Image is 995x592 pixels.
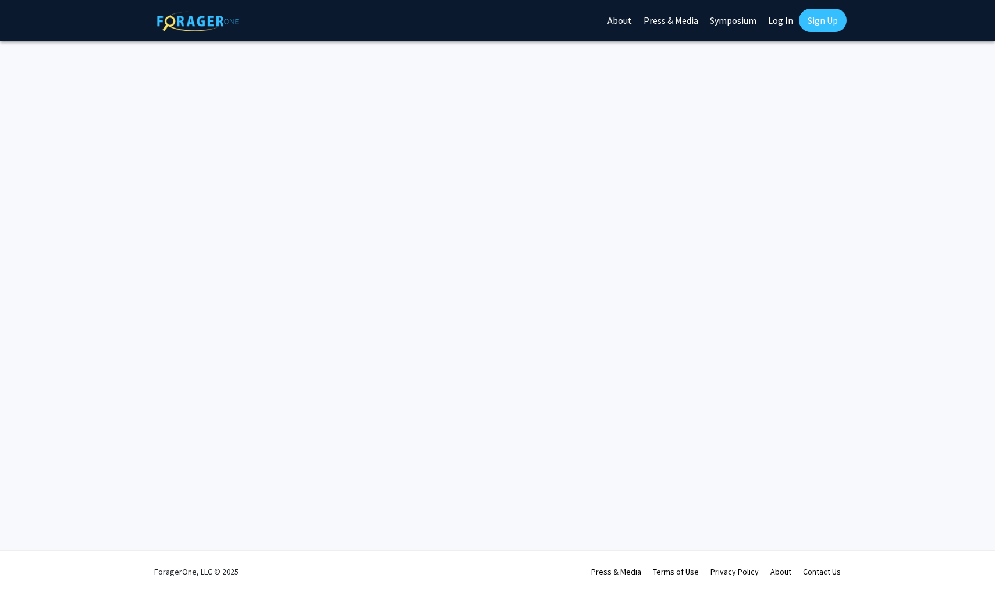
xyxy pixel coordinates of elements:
[653,566,699,577] a: Terms of Use
[803,566,841,577] a: Contact Us
[591,566,641,577] a: Press & Media
[799,9,847,32] a: Sign Up
[770,566,791,577] a: About
[157,11,239,31] img: ForagerOne Logo
[710,566,759,577] a: Privacy Policy
[154,551,239,592] div: ForagerOne, LLC © 2025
